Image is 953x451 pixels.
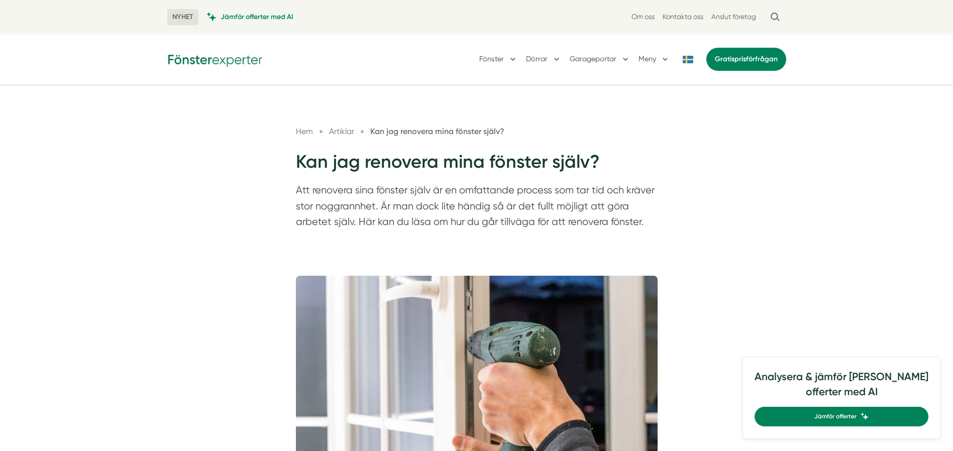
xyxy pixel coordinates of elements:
h1: Kan jag renovera mina fönster själv? [296,150,658,182]
a: Jämför offerter med AI [206,12,293,22]
button: Dörrar [526,46,562,72]
nav: Breadcrumb [296,125,658,138]
a: Kan jag renovera mina fönster själv? [370,127,504,136]
p: Att renovera sina fönster själv är en omfattande process som tar tid och kräver stor noggrannhet.... [296,182,658,235]
a: Om oss [631,12,655,22]
button: Garageportar [570,46,630,72]
button: Fönster [479,46,518,72]
button: Meny [639,46,670,72]
h4: Analysera & jämför [PERSON_NAME] offerter med AI [755,369,928,407]
span: Artiklar [329,127,354,136]
span: Jämför offerter [814,412,857,421]
span: Jämför offerter med AI [221,12,293,22]
span: » [319,125,323,138]
a: Gratisprisförfrågan [706,48,786,71]
a: Hem [296,127,313,136]
a: Kontakta oss [663,12,703,22]
a: Anslut företag [711,12,756,22]
span: Gratis [715,55,734,63]
span: NYHET [167,9,198,25]
button: Öppna sök [764,8,786,26]
span: » [360,125,364,138]
img: Fönsterexperter Logotyp [167,51,263,67]
a: Artiklar [329,127,356,136]
a: Jämför offerter [755,407,928,426]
